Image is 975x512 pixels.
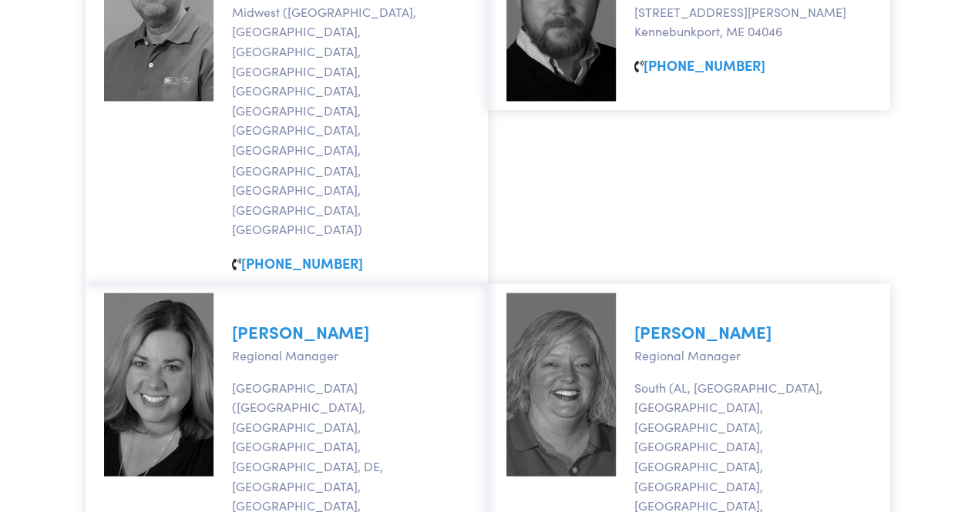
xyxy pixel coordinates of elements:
[241,253,363,272] a: [PHONE_NUMBER]
[634,345,872,365] p: Regional Manager
[232,2,469,239] p: Midwest ([GEOGRAPHIC_DATA], [GEOGRAPHIC_DATA], [GEOGRAPHIC_DATA], [GEOGRAPHIC_DATA], [GEOGRAPHIC_...
[644,55,765,75] a: [PHONE_NUMBER]
[232,345,469,365] p: Regional Manager
[104,293,213,476] img: jeanne-held.jpg
[232,319,369,343] a: [PERSON_NAME]
[634,319,772,343] a: [PERSON_NAME]
[506,293,616,476] img: misti-toro.jpg
[634,2,872,42] p: [STREET_ADDRESS][PERSON_NAME] Kennebunkport, ME 04046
